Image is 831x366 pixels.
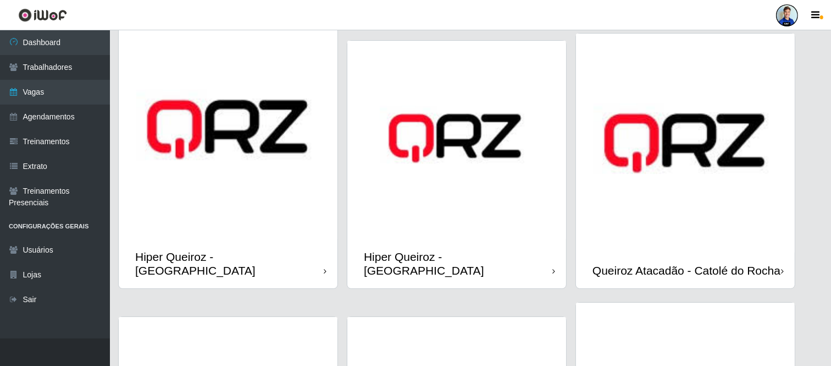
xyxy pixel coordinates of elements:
div: Hiper Queiroz - [GEOGRAPHIC_DATA] [135,250,324,277]
div: Queiroz Atacadão - Catolé do Rocha [592,264,780,277]
img: cardImg [347,41,566,239]
img: CoreUI Logo [18,8,67,22]
img: cardImg [576,34,795,253]
div: Hiper Queiroz - [GEOGRAPHIC_DATA] [364,250,552,277]
a: Hiper Queiroz - [GEOGRAPHIC_DATA] [119,20,337,288]
img: cardImg [119,20,337,239]
a: Queiroz Atacadão - Catolé do Rocha [576,34,795,288]
a: Hiper Queiroz - [GEOGRAPHIC_DATA] [347,41,566,289]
